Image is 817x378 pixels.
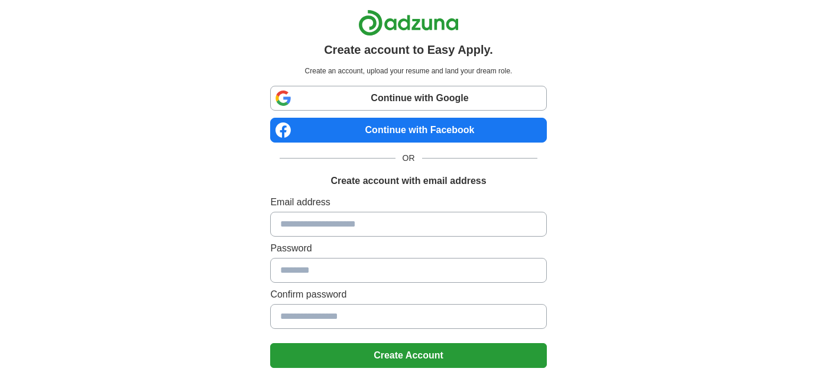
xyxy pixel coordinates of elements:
[330,174,486,188] h1: Create account with email address
[270,86,546,111] a: Continue with Google
[395,152,422,164] span: OR
[270,241,546,256] label: Password
[270,287,546,302] label: Confirm password
[324,41,493,59] h1: Create account to Easy Apply.
[270,118,546,143] a: Continue with Facebook
[270,195,546,209] label: Email address
[270,343,546,368] button: Create Account
[358,9,459,36] img: Adzuna logo
[273,66,544,76] p: Create an account, upload your resume and land your dream role.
